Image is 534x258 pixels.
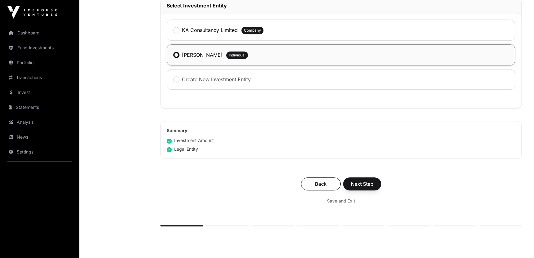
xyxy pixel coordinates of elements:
a: Analysis [5,115,74,129]
label: Create New Investment Entity [182,76,251,83]
span: Individual [229,53,245,58]
button: Next Step [343,177,381,190]
div: Investment Amount [167,137,214,144]
span: Next Step [351,180,373,188]
span: Back [309,180,333,188]
button: Back [301,177,341,190]
div: Legal Entity [167,146,198,152]
a: Dashboard [5,26,74,40]
a: Portfolio [5,56,74,69]
a: Statements [5,100,74,114]
img: Icehouse Ventures Logo [7,6,57,19]
label: [PERSON_NAME] [182,51,223,59]
h2: Summary [167,127,515,134]
label: KA Consultancy Limited [182,26,238,34]
h2: Select Investment Entity [167,2,515,9]
a: Invest [5,86,74,99]
button: Save and Exit [320,195,363,207]
span: Company [244,28,261,33]
a: Settings [5,145,74,159]
a: News [5,130,74,144]
a: Fund Investments [5,41,74,55]
iframe: Chat Widget [503,228,534,258]
a: Transactions [5,71,74,84]
span: Save and Exit [327,198,355,204]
